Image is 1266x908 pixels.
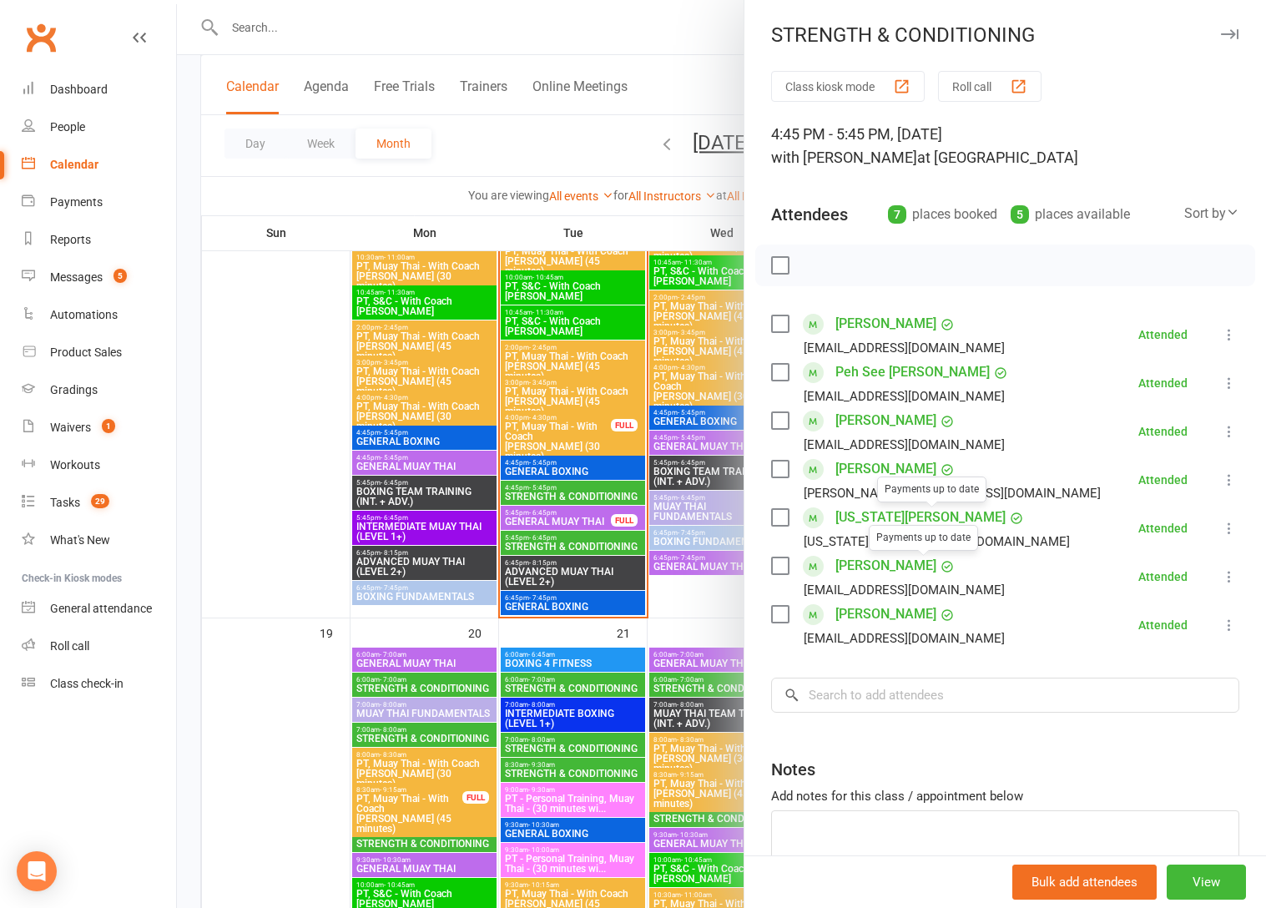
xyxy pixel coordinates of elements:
div: [EMAIL_ADDRESS][DOMAIN_NAME] [804,579,1005,601]
a: Automations [22,296,176,334]
a: Workouts [22,446,176,484]
div: Attended [1138,474,1188,486]
a: [PERSON_NAME] [835,407,936,434]
div: Attended [1138,619,1188,631]
div: Payments up to date [877,477,986,502]
a: Reports [22,221,176,259]
div: People [50,120,85,134]
a: Calendar [22,146,176,184]
div: Attended [1138,522,1188,534]
div: [EMAIL_ADDRESS][DOMAIN_NAME] [804,386,1005,407]
div: Messages [50,270,103,284]
div: Product Sales [50,346,122,359]
div: Payments [50,195,103,209]
div: Add notes for this class / appointment below [771,786,1239,806]
a: Tasks 29 [22,484,176,522]
a: Messages 5 [22,259,176,296]
span: 5 [113,269,127,283]
input: Search to add attendees [771,678,1239,713]
a: [PERSON_NAME] [835,456,936,482]
div: STRENGTH & CONDITIONING [744,23,1266,47]
div: places booked [888,203,997,226]
a: [PERSON_NAME] [835,552,936,579]
div: Payments up to date [869,525,978,551]
a: [US_STATE][PERSON_NAME] [835,504,1006,531]
div: Attendees [771,203,848,226]
a: Gradings [22,371,176,409]
div: Sort by [1184,203,1239,224]
div: 4:45 PM - 5:45 PM, [DATE] [771,123,1239,169]
a: Product Sales [22,334,176,371]
div: [EMAIL_ADDRESS][DOMAIN_NAME] [804,628,1005,649]
a: Roll call [22,628,176,665]
div: Attended [1138,571,1188,583]
a: General attendance kiosk mode [22,590,176,628]
div: Attended [1138,329,1188,340]
div: [US_STATE][EMAIL_ADDRESS][DOMAIN_NAME] [804,531,1070,552]
div: Waivers [50,421,91,434]
a: [PERSON_NAME] [835,310,936,337]
span: at [GEOGRAPHIC_DATA] [917,149,1078,166]
a: People [22,108,176,146]
div: Automations [50,308,118,321]
button: Bulk add attendees [1012,865,1157,900]
div: Class check-in [50,677,124,690]
a: Peh See [PERSON_NAME] [835,359,990,386]
span: 29 [91,494,109,508]
div: Notes [771,758,815,781]
div: Gradings [50,383,98,396]
div: Tasks [50,496,80,509]
div: [EMAIL_ADDRESS][DOMAIN_NAME] [804,434,1005,456]
a: Payments [22,184,176,221]
div: What's New [50,533,110,547]
div: Calendar [50,158,98,171]
div: [PERSON_NAME][EMAIL_ADDRESS][DOMAIN_NAME] [804,482,1101,504]
button: View [1167,865,1246,900]
div: [EMAIL_ADDRESS][DOMAIN_NAME] [804,337,1005,359]
a: Waivers 1 [22,409,176,446]
button: Roll call [938,71,1042,102]
div: places available [1011,203,1130,226]
a: Clubworx [20,17,62,58]
div: Open Intercom Messenger [17,851,57,891]
a: Class kiosk mode [22,665,176,703]
div: Workouts [50,458,100,472]
span: with [PERSON_NAME] [771,149,917,166]
div: Attended [1138,377,1188,389]
div: Dashboard [50,83,108,96]
div: 5 [1011,205,1029,224]
div: General attendance [50,602,152,615]
a: Dashboard [22,71,176,108]
div: Roll call [50,639,89,653]
button: Class kiosk mode [771,71,925,102]
div: Attended [1138,426,1188,437]
a: [PERSON_NAME] [835,601,936,628]
a: What's New [22,522,176,559]
div: 7 [888,205,906,224]
div: Reports [50,233,91,246]
span: 1 [102,419,115,433]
